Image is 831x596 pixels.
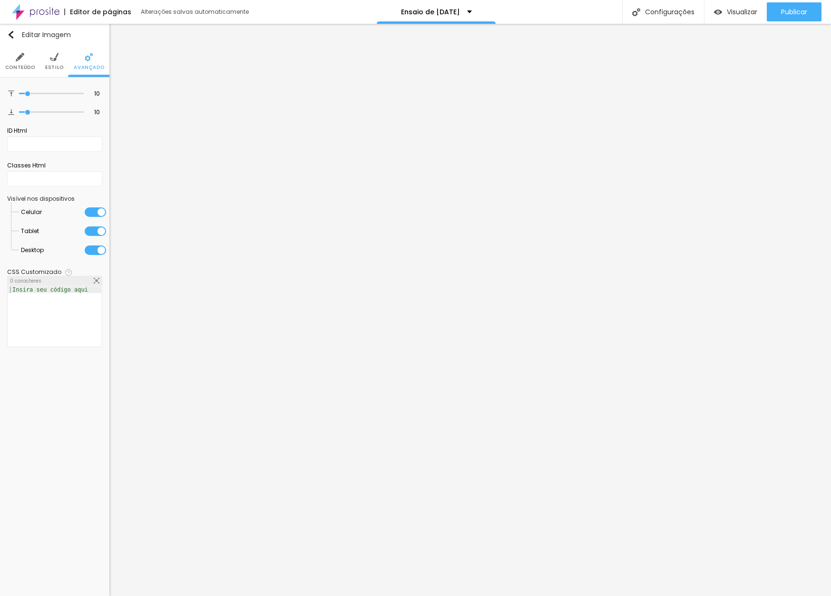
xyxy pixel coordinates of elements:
[7,31,71,39] div: Editar Imagem
[7,196,102,202] div: Visível nos dispositivos
[21,222,39,241] span: Tablet
[65,269,72,276] img: Icone
[109,24,831,596] iframe: Editor
[714,8,722,16] img: view-1.svg
[64,9,131,15] div: Editor de páginas
[7,161,102,170] div: Classes Html
[45,65,64,70] span: Estilo
[632,8,640,16] img: Icone
[781,8,807,16] span: Publicar
[50,53,59,61] img: Icone
[727,8,757,16] span: Visualizar
[74,65,104,70] span: Avançado
[94,278,99,283] img: Icone
[21,241,44,260] span: Desktop
[7,269,61,275] div: CSS Customizado
[141,9,250,15] div: Alterações salvas automaticamente
[704,2,767,21] button: Visualizar
[401,9,460,15] p: Ensaio de [DATE]
[8,286,92,293] div: Insira seu código aqui
[16,53,24,61] img: Icone
[8,109,14,115] img: Icone
[767,2,821,21] button: Publicar
[8,276,102,286] div: 0 caracteres
[7,31,15,39] img: Icone
[85,53,93,61] img: Icone
[5,65,35,70] span: Conteúdo
[21,203,42,222] span: Celular
[8,90,14,97] img: Icone
[7,127,102,135] div: ID Html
